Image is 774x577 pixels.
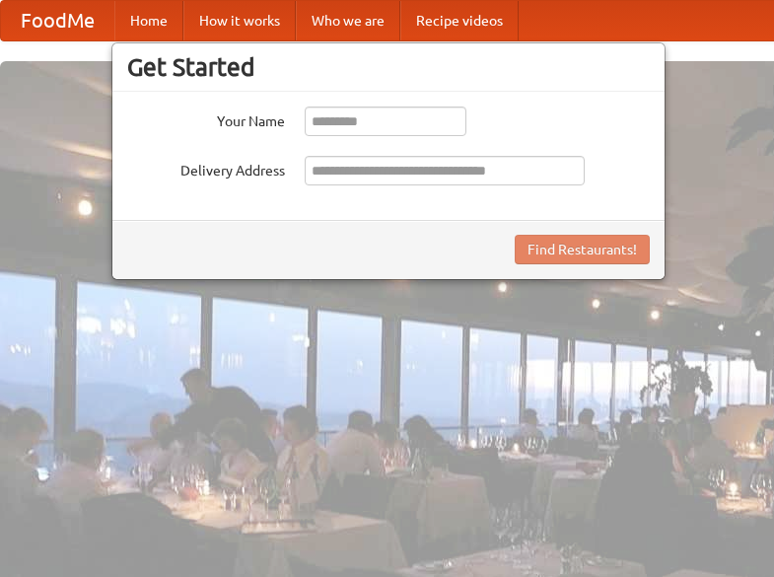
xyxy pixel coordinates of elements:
[127,156,285,180] label: Delivery Address
[515,235,650,264] button: Find Restaurants!
[1,1,114,40] a: FoodMe
[183,1,296,40] a: How it works
[114,1,183,40] a: Home
[400,1,519,40] a: Recipe videos
[127,52,650,82] h3: Get Started
[127,107,285,131] label: Your Name
[296,1,400,40] a: Who we are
